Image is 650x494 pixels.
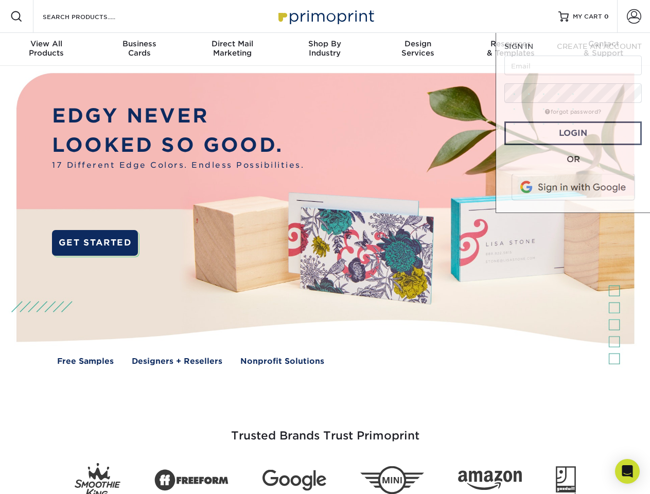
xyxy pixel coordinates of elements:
span: Business [93,39,185,48]
div: Services [372,39,464,58]
a: forgot password? [545,109,601,115]
img: Google [262,470,326,491]
input: Email [504,56,642,75]
span: Design [372,39,464,48]
span: CREATE AN ACCOUNT [557,42,642,50]
div: Open Intercom Messenger [615,459,640,484]
img: Primoprint [274,5,377,27]
div: OR [504,153,642,166]
span: MY CART [573,12,602,21]
input: SEARCH PRODUCTS..... [42,10,142,23]
a: BusinessCards [93,33,185,66]
p: EDGY NEVER [52,101,304,131]
iframe: Google Customer Reviews [3,463,87,490]
a: Direct MailMarketing [186,33,278,66]
span: Direct Mail [186,39,278,48]
a: DesignServices [372,33,464,66]
a: Designers + Resellers [132,356,222,367]
span: Resources [464,39,557,48]
div: & Templates [464,39,557,58]
div: Cards [93,39,185,58]
img: Amazon [458,471,522,490]
a: Login [504,121,642,145]
span: 0 [604,13,609,20]
img: Goodwill [556,466,576,494]
p: LOOKED SO GOOD. [52,131,304,160]
a: Nonprofit Solutions [240,356,324,367]
h3: Trusted Brands Trust Primoprint [24,404,626,455]
div: Marketing [186,39,278,58]
a: Shop ByIndustry [278,33,371,66]
div: Industry [278,39,371,58]
a: Resources& Templates [464,33,557,66]
span: SIGN IN [504,42,533,50]
span: Shop By [278,39,371,48]
a: GET STARTED [52,230,138,256]
a: Free Samples [57,356,114,367]
span: 17 Different Edge Colors. Endless Possibilities. [52,160,304,171]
